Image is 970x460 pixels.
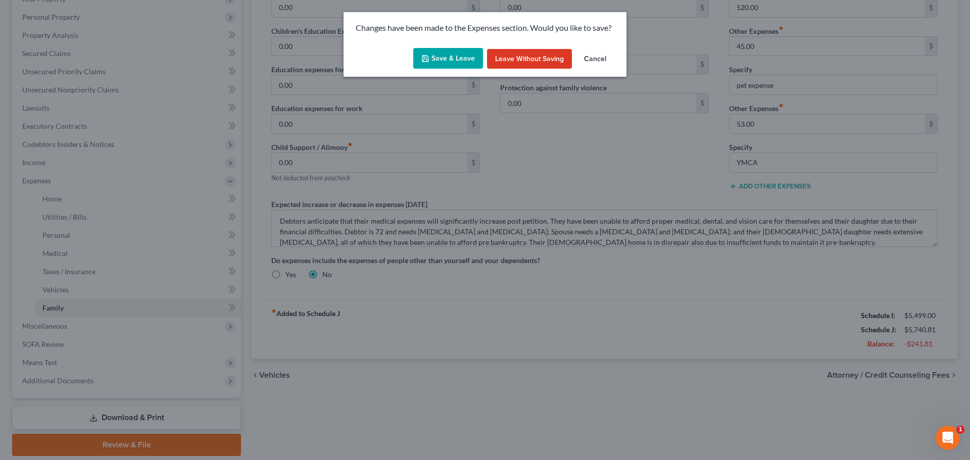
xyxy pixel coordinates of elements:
[576,49,614,69] button: Cancel
[956,426,964,434] span: 1
[356,22,614,34] p: Changes have been made to the Expenses section. Would you like to save?
[936,426,960,450] iframe: Intercom live chat
[487,49,572,69] button: Leave without Saving
[413,48,483,69] button: Save & Leave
